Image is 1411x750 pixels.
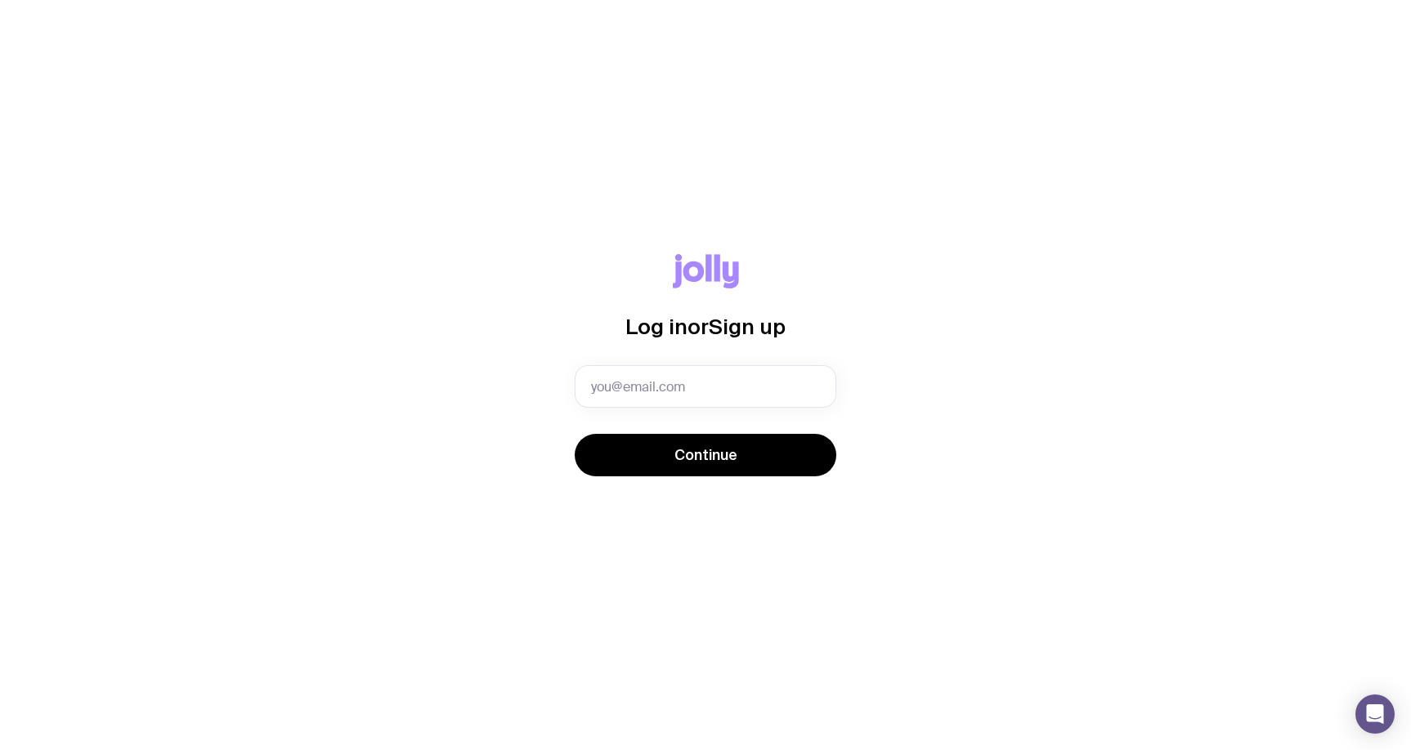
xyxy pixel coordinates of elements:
span: Continue [674,445,737,465]
div: Open Intercom Messenger [1355,694,1395,734]
span: Sign up [709,315,786,338]
button: Continue [575,434,836,476]
input: you@email.com [575,365,836,408]
span: or [688,315,709,338]
span: Log in [625,315,688,338]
